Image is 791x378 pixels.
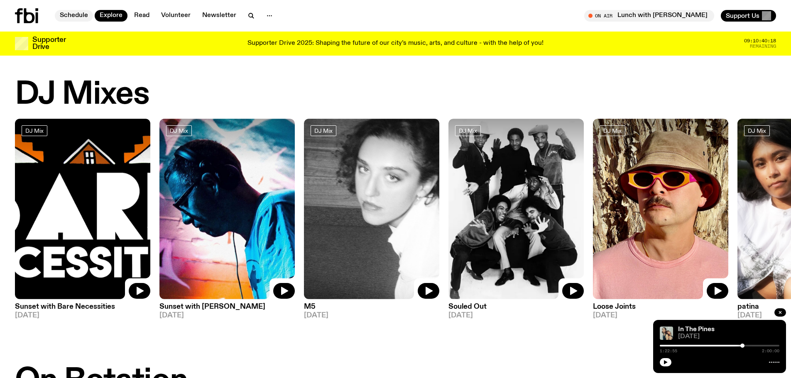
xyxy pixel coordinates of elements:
[159,303,295,310] h3: Sunset with [PERSON_NAME]
[95,10,127,22] a: Explore
[314,127,333,134] span: DJ Mix
[455,125,481,136] a: DJ Mix
[744,39,776,43] span: 09:10:40:18
[304,119,439,299] img: A black and white photo of Lilly wearing a white blouse and looking up at the camera.
[600,125,625,136] a: DJ Mix
[15,119,150,299] img: Bare Necessities
[448,312,584,319] span: [DATE]
[448,299,584,319] a: Souled Out[DATE]
[129,10,154,22] a: Read
[304,303,439,310] h3: M5
[32,37,66,51] h3: Supporter Drive
[603,127,622,134] span: DJ Mix
[15,312,150,319] span: [DATE]
[55,10,93,22] a: Schedule
[304,299,439,319] a: M5[DATE]
[750,44,776,49] span: Remaining
[15,303,150,310] h3: Sunset with Bare Necessities
[15,79,149,110] h2: DJ Mixes
[678,326,715,333] a: In The Pines
[593,312,728,319] span: [DATE]
[660,349,677,353] span: 1:22:55
[311,125,336,136] a: DJ Mix
[247,40,544,47] p: Supporter Drive 2025: Shaping the future of our city’s music, arts, and culture - with the help o...
[726,12,759,20] span: Support Us
[159,119,295,299] img: Simon Caldwell stands side on, looking downwards. He has headphones on. Behind him is a brightly ...
[448,303,584,310] h3: Souled Out
[459,127,477,134] span: DJ Mix
[15,299,150,319] a: Sunset with Bare Necessities[DATE]
[678,334,779,340] span: [DATE]
[304,312,439,319] span: [DATE]
[156,10,196,22] a: Volunteer
[166,125,192,136] a: DJ Mix
[170,127,188,134] span: DJ Mix
[593,119,728,299] img: Tyson stands in front of a paperbark tree wearing orange sunglasses, a suede bucket hat and a pin...
[744,125,770,136] a: DJ Mix
[22,125,47,136] a: DJ Mix
[197,10,241,22] a: Newsletter
[584,10,714,22] button: On AirLunch with [PERSON_NAME]
[593,299,728,319] a: Loose Joints[DATE]
[762,349,779,353] span: 2:00:00
[159,312,295,319] span: [DATE]
[748,127,766,134] span: DJ Mix
[593,303,728,310] h3: Loose Joints
[25,127,44,134] span: DJ Mix
[159,299,295,319] a: Sunset with [PERSON_NAME][DATE]
[721,10,776,22] button: Support Us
